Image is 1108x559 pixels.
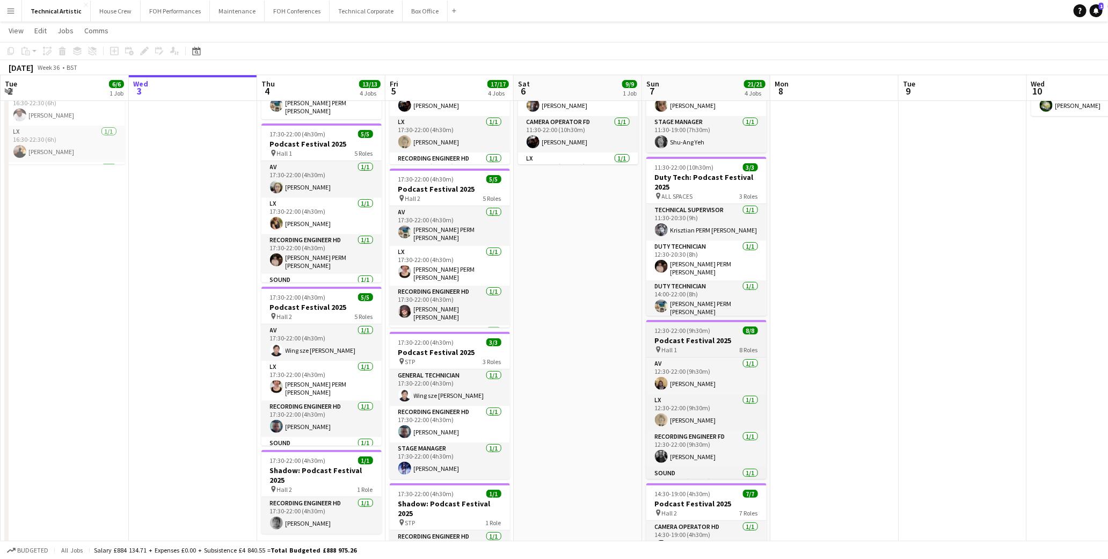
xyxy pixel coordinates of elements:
span: Week 36 [35,63,62,71]
span: 17:30-22:00 (4h30m) [398,338,454,346]
a: 1 [1090,4,1103,17]
span: Edit [34,26,47,35]
app-card-role: Recording Engineer HD1/117:30-22:00 (4h30m)[PERSON_NAME] [390,406,510,442]
span: 1 Role [358,485,373,493]
span: 2 [3,85,17,97]
app-job-card: 12:30-22:00 (9h30m)8/8Podcast Festival 2025 Hall 18 RolesAV1/112:30-22:00 (9h30m)[PERSON_NAME]LX1... [646,320,767,479]
span: 7 Roles [740,509,758,517]
span: Sun [646,79,659,89]
h3: Podcast Festival 2025 [390,184,510,194]
app-card-role: Recording Engineer HD1/117:30-22:00 (4h30m)[PERSON_NAME] PERM [PERSON_NAME] [261,234,382,274]
span: 1 Role [486,519,501,527]
app-card-role: LX1/116:30-22:30 (6h)[PERSON_NAME] [5,126,125,162]
app-card-role: General Technician1/117:30-22:00 (4h30m)Wing sze [PERSON_NAME] [390,369,510,406]
app-job-card: 17:30-22:00 (4h30m)5/5Podcast Festival 2025 Hall 15 RolesAV1/117:30-22:00 (4h30m)[PERSON_NAME]LX1... [261,124,382,282]
span: Tue [5,79,17,89]
app-card-role: LX1/117:30-22:00 (4h30m)[PERSON_NAME] PERM [PERSON_NAME] [261,361,382,401]
app-card-role: LX1/117:30-22:00 (4h30m)[PERSON_NAME] [390,116,510,153]
span: Budgeted [17,547,48,554]
span: 21/21 [744,80,766,88]
div: [DATE] [9,62,33,73]
app-card-role: Stage Manager1/117:30-22:00 (4h30m)[PERSON_NAME] [390,442,510,479]
div: 4 Jobs [488,89,508,97]
span: 17:30-22:00 (4h30m) [398,175,454,183]
span: Jobs [57,26,74,35]
app-card-role: Sound1/1 [261,274,382,310]
span: 4 [260,85,275,97]
h3: Duty Tech: Podcast Festival 2025 [646,172,767,192]
app-card-role: Sound1/1 [390,325,510,362]
div: 17:30-22:00 (4h30m)1/1Shadow: Podcast Festival 2025 Hall 21 RoleRecording Engineer HD1/117:30-22:... [261,450,382,534]
button: Maintenance [210,1,265,21]
span: View [9,26,24,35]
span: 5 [388,85,398,97]
span: 13/13 [359,80,381,88]
span: Wed [133,79,148,89]
app-card-role: AV1/112:30-22:00 (9h30m)[PERSON_NAME] [646,358,767,394]
span: 3/3 [743,163,758,171]
app-card-role: Duty Technician1/114:00-22:00 (8h)[PERSON_NAME] PERM [PERSON_NAME] [646,280,767,320]
button: FOH Performances [141,1,210,21]
button: Technical Artistic [22,1,91,21]
div: Salary £884 134.71 + Expenses £0.00 + Subsistence £4 840.55 = [94,546,356,554]
span: 17:30-22:00 (4h30m) [270,293,326,301]
app-card-role: LX1/112:30-22:00 (9h30m)[PERSON_NAME] [646,394,767,431]
span: 1/1 [486,490,501,498]
span: Tue [903,79,915,89]
span: Fri [390,79,398,89]
span: 17:30-22:00 (4h30m) [270,456,326,464]
span: 12:30-22:00 (9h30m) [655,326,711,335]
app-card-role: Technical Supervisor1/111:30-20:30 (9h)Krisztian PERM [PERSON_NAME] [646,204,767,241]
div: 17:30-22:00 (4h30m)3/3Podcast Festival 2025 STP3 RolesGeneral Technician1/117:30-22:00 (4h30m)Win... [390,332,510,479]
app-job-card: 17:30-22:00 (4h30m)5/5Podcast Festival 2025 Hall 25 RolesAV1/117:30-22:00 (4h30m)[PERSON_NAME] PE... [390,169,510,328]
app-card-role: AV1/117:30-22:00 (4h30m)[PERSON_NAME] [261,161,382,198]
app-card-role: Recording Engineer HD1/117:30-22:00 (4h30m) [390,153,510,192]
span: 1/1 [358,456,373,464]
h3: Podcast Festival 2025 [646,499,767,509]
span: STP [405,519,415,527]
span: 14:30-19:00 (4h30m) [655,490,711,498]
span: Sat [518,79,530,89]
span: 8/8 [743,326,758,335]
h3: Podcast Festival 2025 [390,347,510,357]
span: 5/5 [358,130,373,138]
span: Hall 2 [277,485,293,493]
span: Comms [84,26,108,35]
app-card-role: LX1/117:30-22:00 (4h30m)[PERSON_NAME] [261,198,382,234]
span: 5 Roles [355,149,373,157]
app-card-role: Camera Operator FD1/111:30-22:00 (10h30m)[PERSON_NAME] [518,116,638,153]
span: Hall 2 [662,509,677,517]
h3: Podcast Festival 2025 [261,302,382,312]
span: 3 Roles [740,192,758,200]
app-card-role: Recording Engineer HD1/117:30-22:00 (4h30m)[PERSON_NAME] [PERSON_NAME] [390,286,510,325]
a: View [4,24,28,38]
span: 3/3 [486,338,501,346]
app-card-role: Sound1/112:30-22:00 (9h30m) [646,467,767,504]
span: Mon [775,79,789,89]
span: STP [405,358,415,366]
span: 9 [901,85,915,97]
span: 7/7 [743,490,758,498]
button: FOH Conferences [265,1,330,21]
div: 4 Jobs [360,89,380,97]
span: Hall 2 [277,313,293,321]
span: Thu [261,79,275,89]
div: 11:30-22:00 (10h30m)3/3Duty Tech: Podcast Festival 2025 ALL SPACES3 RolesTechnical Supervisor1/11... [646,157,767,316]
app-card-role: LX1/111:30-22:00 (10h30m) [518,153,638,189]
span: 9/9 [622,80,637,88]
app-card-role: Recording Engineer HD1/1 [5,162,125,202]
span: 5 Roles [483,194,501,202]
span: Hall 1 [662,346,677,354]
span: 17/17 [487,80,509,88]
app-card-role: Sound1/1 [261,437,382,474]
span: Total Budgeted £888 975.26 [271,546,356,554]
span: 5/5 [358,293,373,301]
span: 1 [1099,3,1104,10]
span: 17:30-22:00 (4h30m) [398,490,454,498]
div: 17:30-22:00 (4h30m)5/5Podcast Festival 2025 Hall 25 RolesAV1/117:30-22:00 (4h30m)Wing sze [PERSON... [261,287,382,446]
span: Hall 1 [277,149,293,157]
span: 17:30-22:00 (4h30m) [270,130,326,138]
